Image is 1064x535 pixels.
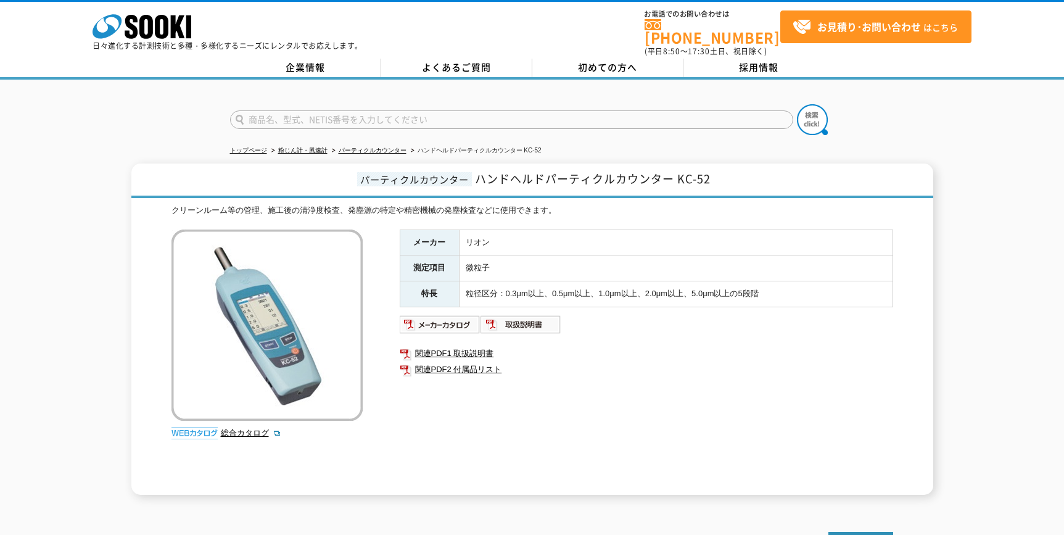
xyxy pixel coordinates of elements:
span: パーティクルカウンター [357,172,472,186]
span: 8:50 [663,46,680,57]
p: 日々進化する計測技術と多種・多様化するニーズにレンタルでお応えします。 [93,42,363,49]
span: (平日 ～ 土日、祝日除く) [645,46,767,57]
a: メーカーカタログ [400,323,480,332]
span: お電話でのお問い合わせは [645,10,780,18]
img: ハンドヘルドパーティクルカウンター KC-52 [171,230,363,421]
img: メーカーカタログ [400,315,480,334]
span: ハンドヘルドパーティクルカウンター KC-52 [475,170,711,187]
input: 商品名、型式、NETIS番号を入力してください [230,110,793,129]
a: 企業情報 [230,59,381,77]
strong: お見積り･お問い合わせ [817,19,921,34]
td: 粒径区分：0.3μm以上、0.5μm以上、1.0μm以上、2.0μm以上、5.0μm以上の5段階 [459,281,893,307]
span: はこちら [793,18,958,36]
img: btn_search.png [797,104,828,135]
span: 17:30 [688,46,710,57]
a: [PHONE_NUMBER] [645,19,780,44]
img: 取扱説明書 [480,315,561,334]
th: 特長 [400,281,459,307]
th: メーカー [400,230,459,255]
td: 微粒子 [459,255,893,281]
a: 関連PDF2 付属品リスト [400,362,893,378]
td: リオン [459,230,893,255]
a: 取扱説明書 [480,323,561,332]
th: 測定項目 [400,255,459,281]
div: クリーンルーム等の管理、施工後の清浄度検査、発塵源の特定や精密機械の発塵検査などに使用できます。 [171,204,893,217]
a: 粉じん計・風速計 [278,147,328,154]
a: 採用情報 [683,59,835,77]
a: トップページ [230,147,267,154]
span: 初めての方へ [578,60,637,74]
a: お見積り･お問い合わせはこちら [780,10,971,43]
a: パーティクルカウンター [339,147,406,154]
a: 総合カタログ [221,428,281,438]
li: ハンドヘルドパーティクルカウンター KC-52 [408,144,542,157]
a: 初めての方へ [532,59,683,77]
a: 関連PDF1 取扱説明書 [400,346,893,362]
a: よくあるご質問 [381,59,532,77]
img: webカタログ [171,427,218,439]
